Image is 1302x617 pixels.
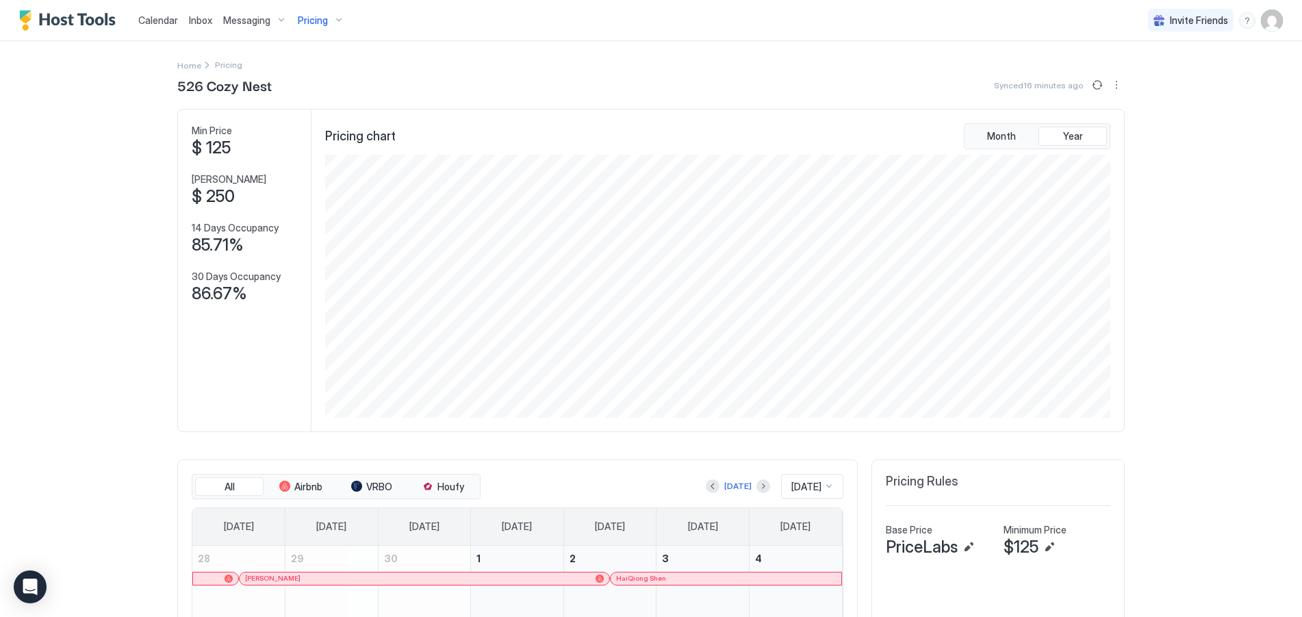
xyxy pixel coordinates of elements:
span: Pricing chart [325,129,396,144]
a: Inbox [189,13,212,27]
span: [DATE] [316,520,346,533]
a: Host Tools Logo [19,10,122,31]
button: More options [1108,77,1125,93]
a: Monday [303,508,360,545]
span: Min Price [192,125,232,137]
span: Houfy [437,481,464,493]
button: Next month [756,479,770,493]
a: Saturday [767,508,824,545]
button: Month [967,127,1036,146]
button: VRBO [337,477,406,496]
span: Month [987,130,1016,142]
span: 4 [755,553,762,564]
button: Sync prices [1089,77,1106,93]
div: User profile [1261,10,1283,32]
span: $ 250 [192,186,235,207]
a: Tuesday [396,508,453,545]
a: Friday [674,508,732,545]
button: Houfy [409,477,477,496]
button: Previous month [706,479,719,493]
a: Wednesday [488,508,546,545]
span: PriceLabs [886,537,958,557]
span: 526 Cozy Nest [177,75,272,95]
span: 3 [662,553,669,564]
div: Breadcrumb [177,58,201,72]
div: tab-group [964,123,1110,149]
span: 14 Days Occupancy [192,222,279,234]
span: [DATE] [224,520,254,533]
span: [DATE] [595,520,625,533]
span: Invite Friends [1170,14,1228,27]
span: Synced 16 minutes ago [994,80,1084,90]
span: [DATE] [688,520,718,533]
button: Edit [1041,539,1058,555]
span: 29 [291,553,304,564]
button: Year [1038,127,1107,146]
span: [PERSON_NAME] [245,574,301,583]
span: Home [177,60,201,71]
a: Calendar [138,13,178,27]
span: All [225,481,235,493]
span: Minimum Price [1004,524,1067,536]
a: September 30, 2025 [379,546,471,571]
a: October 4, 2025 [750,546,842,571]
span: Airbnb [294,481,322,493]
a: September 28, 2025 [192,546,285,571]
span: $125 [1004,537,1038,557]
span: 85.71% [192,235,244,255]
div: tab-group [192,474,481,500]
span: HaiQiong Shen [616,574,666,583]
span: 2 [570,553,576,564]
span: VRBO [366,481,392,493]
span: 30 Days Occupancy [192,270,281,283]
span: Inbox [189,14,212,26]
a: September 29, 2025 [285,546,378,571]
button: [DATE] [722,478,754,494]
span: Calendar [138,14,178,26]
button: All [195,477,264,496]
div: menu [1239,12,1255,29]
span: Base Price [886,524,932,536]
div: HaiQiong Shen [616,574,836,583]
span: Pricing [298,14,328,27]
span: Breadcrumb [215,60,242,70]
a: Thursday [581,508,639,545]
span: 1 [476,553,481,564]
span: 28 [198,553,210,564]
span: Messaging [223,14,270,27]
div: [DATE] [724,480,752,492]
span: $ 125 [192,138,231,158]
a: Home [177,58,201,72]
span: [DATE] [780,520,810,533]
span: Pricing Rules [886,474,958,490]
div: menu [1108,77,1125,93]
button: Airbnb [266,477,335,496]
div: Open Intercom Messenger [14,570,47,603]
span: [PERSON_NAME] [192,173,266,186]
a: Sunday [210,508,268,545]
span: 30 [384,553,398,564]
span: Year [1063,130,1083,142]
a: October 3, 2025 [656,546,749,571]
span: [DATE] [409,520,439,533]
span: 86.67% [192,284,247,304]
a: October 2, 2025 [564,546,656,571]
a: October 1, 2025 [471,546,563,571]
span: [DATE] [791,481,821,493]
button: Edit [960,539,977,555]
span: [DATE] [502,520,532,533]
div: [PERSON_NAME] [245,574,604,583]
